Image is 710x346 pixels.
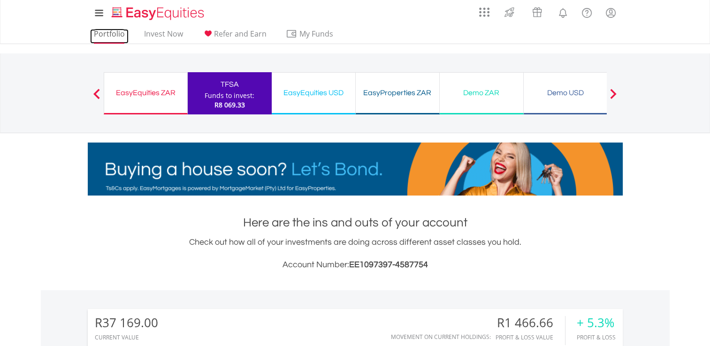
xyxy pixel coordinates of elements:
[496,334,565,340] div: Profit & Loss Value
[205,91,254,100] div: Funds to invest:
[349,260,428,269] span: EE1097397-4587754
[551,2,575,21] a: Notifications
[604,93,623,103] button: Next
[95,334,158,340] div: CURRENT VALUE
[108,2,208,21] a: Home page
[577,334,616,340] div: Profit & Loss
[95,316,158,330] div: R37 169.00
[529,86,602,99] div: Demo USD
[445,86,518,99] div: Demo ZAR
[88,258,623,271] h3: Account Number:
[361,86,434,99] div: EasyProperties ZAR
[88,214,623,231] h1: Here are the ins and outs of your account
[193,78,266,91] div: TFSA
[391,334,491,340] div: Movement on Current Holdings:
[523,2,551,20] a: Vouchers
[87,93,106,103] button: Previous
[529,5,545,20] img: vouchers-v2.svg
[277,86,350,99] div: EasyEquities USD
[140,29,187,44] a: Invest Now
[88,143,623,196] img: EasyMortage Promotion Banner
[473,2,496,17] a: AppsGrid
[502,5,517,20] img: thrive-v2.svg
[110,86,182,99] div: EasyEquities ZAR
[577,316,616,330] div: + 5.3%
[214,29,267,39] span: Refer and Earn
[88,236,623,271] div: Check out how all of your investments are doing across different asset classes you hold.
[479,7,489,17] img: grid-menu-icon.svg
[214,100,245,109] span: R8 069.33
[198,29,270,44] a: Refer and Earn
[110,6,208,21] img: EasyEquities_Logo.png
[90,29,129,44] a: Portfolio
[286,28,347,40] span: My Funds
[599,2,623,23] a: My Profile
[496,316,565,330] div: R1 466.66
[575,2,599,21] a: FAQ's and Support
